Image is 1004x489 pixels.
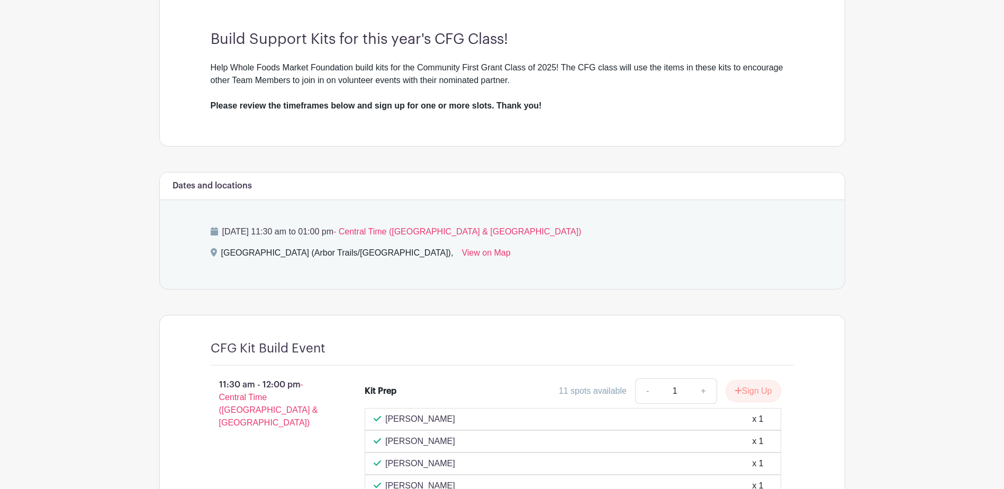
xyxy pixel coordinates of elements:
[194,374,348,433] p: 11:30 am - 12:00 pm
[462,247,510,264] a: View on Map
[559,385,627,397] div: 11 spots available
[211,341,325,356] h4: CFG Kit Build Event
[365,385,396,397] div: Kit Prep
[635,378,659,404] a: -
[211,225,794,238] p: [DATE] 11:30 am to 01:00 pm
[385,457,455,470] p: [PERSON_NAME]
[219,380,318,427] span: - Central Time ([GEOGRAPHIC_DATA] & [GEOGRAPHIC_DATA])
[726,380,781,402] button: Sign Up
[752,457,763,470] div: x 1
[211,31,794,49] h3: Build Support Kits for this year's CFG Class!
[211,101,542,110] strong: Please review the timeframes below and sign up for one or more slots. Thank you!
[173,181,252,191] h6: Dates and locations
[690,378,717,404] a: +
[752,435,763,448] div: x 1
[221,247,454,264] div: [GEOGRAPHIC_DATA] (Arbor Trails/[GEOGRAPHIC_DATA]),
[385,435,455,448] p: [PERSON_NAME]
[211,61,794,112] div: Help Whole Foods Market Foundation build kits for the Community First Grant Class of 2025! The CF...
[385,413,455,425] p: [PERSON_NAME]
[752,413,763,425] div: x 1
[333,227,581,236] span: - Central Time ([GEOGRAPHIC_DATA] & [GEOGRAPHIC_DATA])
